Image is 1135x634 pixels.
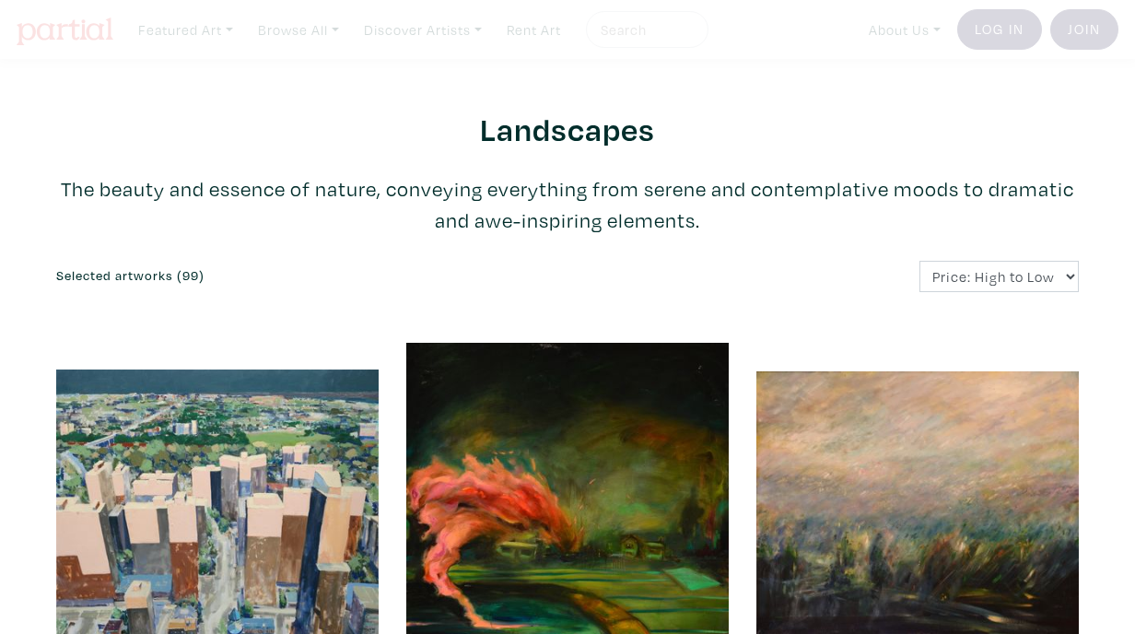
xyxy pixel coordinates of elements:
[957,9,1042,50] a: Log In
[599,18,691,41] input: Search
[498,11,569,49] a: Rent Art
[130,11,241,49] a: Featured Art
[860,11,949,49] a: About Us
[1050,9,1118,50] a: Join
[356,11,490,49] a: Discover Artists
[250,11,347,49] a: Browse All
[56,109,1079,148] h2: Landscapes
[56,173,1079,236] p: The beauty and essence of nature, conveying everything from serene and contemplative moods to dra...
[56,268,554,284] h6: Selected artworks (99)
